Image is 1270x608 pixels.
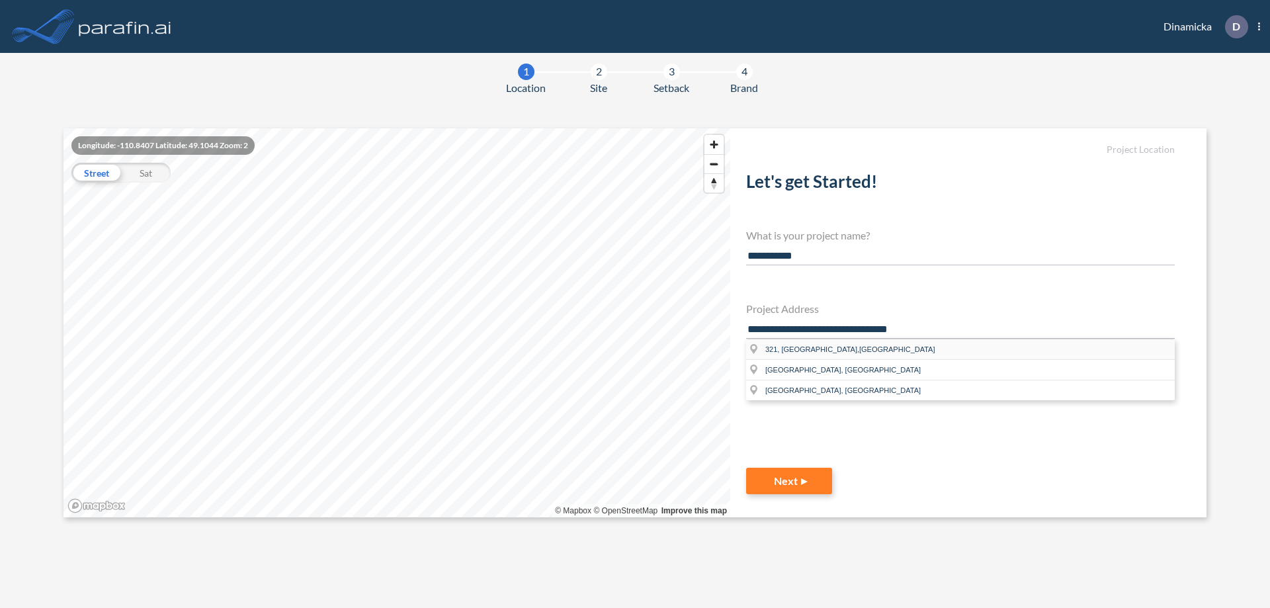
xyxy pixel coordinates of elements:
div: 3 [663,64,680,80]
img: logo [76,13,174,40]
span: [GEOGRAPHIC_DATA], [GEOGRAPHIC_DATA] [765,366,921,374]
div: 2 [591,64,607,80]
span: Reset bearing to north [704,174,724,193]
h5: Project Location [746,144,1175,155]
a: OpenStreetMap [593,506,657,515]
div: Sat [121,163,171,183]
canvas: Map [63,128,730,517]
span: Brand [730,80,758,96]
button: Next [746,468,832,494]
h2: Let's get Started! [746,171,1175,197]
span: 321, [GEOGRAPHIC_DATA],[GEOGRAPHIC_DATA] [765,345,935,353]
p: D [1232,21,1240,32]
span: Setback [654,80,689,96]
h4: What is your project name? [746,229,1175,241]
a: Mapbox homepage [67,498,126,513]
span: Site [590,80,607,96]
span: Location [506,80,546,96]
span: [GEOGRAPHIC_DATA], [GEOGRAPHIC_DATA] [765,386,921,394]
button: Reset bearing to north [704,173,724,193]
a: Improve this map [661,506,727,515]
button: Zoom out [704,154,724,173]
div: 4 [736,64,753,80]
a: Mapbox [555,506,591,515]
h4: Project Address [746,302,1175,315]
div: Longitude: -110.8407 Latitude: 49.1044 Zoom: 2 [71,136,255,155]
div: Street [71,163,121,183]
div: Dinamicka [1144,15,1260,38]
span: Zoom out [704,155,724,173]
button: Zoom in [704,135,724,154]
div: 1 [518,64,534,80]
